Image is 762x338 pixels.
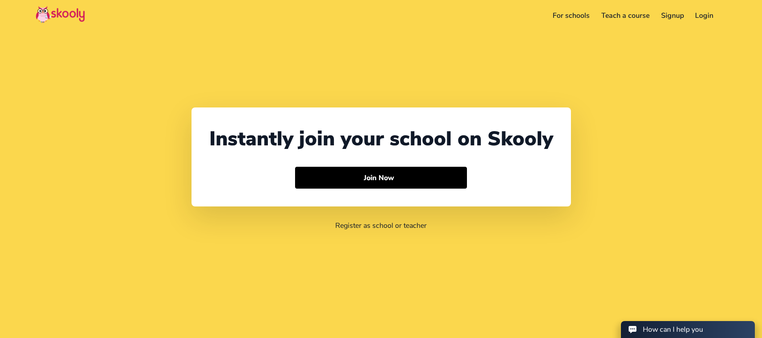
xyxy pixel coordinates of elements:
div: Instantly join your school on Skooly [209,125,553,153]
img: Skooly [36,6,85,23]
button: Join Now [295,167,467,189]
a: Register as school or teacher [335,221,427,231]
a: Teach a course [595,8,655,23]
a: For schools [547,8,596,23]
a: Login [689,8,719,23]
a: Signup [655,8,690,23]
